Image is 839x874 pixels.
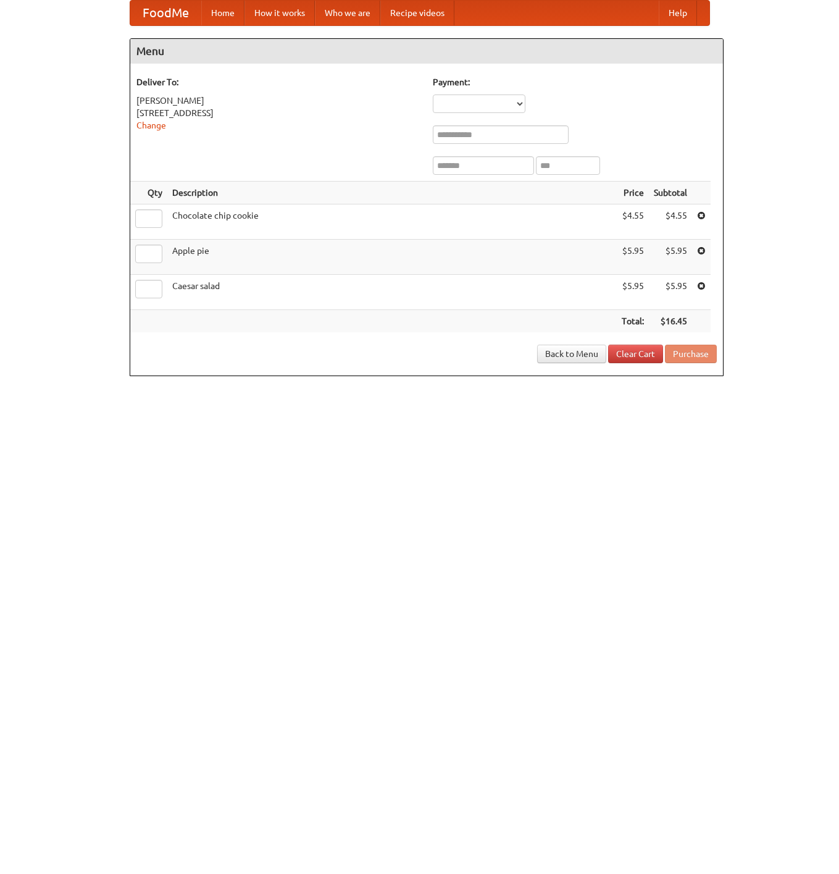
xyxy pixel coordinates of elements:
[649,275,692,310] td: $5.95
[244,1,315,25] a: How it works
[617,204,649,240] td: $4.55
[617,275,649,310] td: $5.95
[380,1,454,25] a: Recipe videos
[136,107,420,119] div: [STREET_ADDRESS]
[617,182,649,204] th: Price
[130,182,167,204] th: Qty
[617,310,649,333] th: Total:
[130,39,723,64] h4: Menu
[608,345,663,363] a: Clear Cart
[617,240,649,275] td: $5.95
[167,240,617,275] td: Apple pie
[649,310,692,333] th: $16.45
[537,345,606,363] a: Back to Menu
[136,76,420,88] h5: Deliver To:
[649,240,692,275] td: $5.95
[201,1,244,25] a: Home
[315,1,380,25] a: Who we are
[659,1,697,25] a: Help
[167,182,617,204] th: Description
[649,182,692,204] th: Subtotal
[167,275,617,310] td: Caesar salad
[136,95,420,107] div: [PERSON_NAME]
[167,204,617,240] td: Chocolate chip cookie
[649,204,692,240] td: $4.55
[433,76,717,88] h5: Payment:
[130,1,201,25] a: FoodMe
[136,120,166,130] a: Change
[665,345,717,363] button: Purchase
